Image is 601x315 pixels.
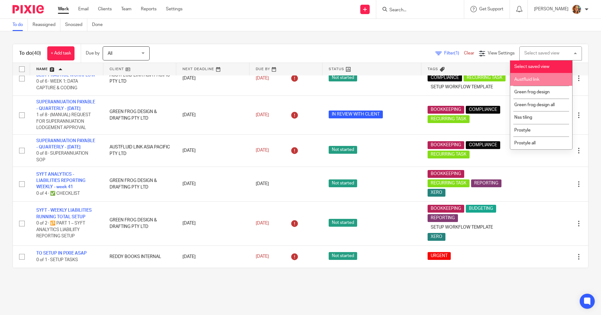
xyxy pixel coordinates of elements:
[103,134,177,167] td: AUSTFLUID LINK ASIA PACIFIC PTY LTD
[428,205,464,213] span: BOOKKEEPING
[329,146,357,154] span: Not started
[428,115,470,123] span: RECURRING TASK
[36,172,85,189] a: SYFT ANALYTICS - LIABILITIES REPORTING WEEKLY - week 41
[176,96,249,134] td: [DATE]
[514,115,532,120] span: Nss tiling
[466,106,500,114] span: COMPLIANCE
[329,219,357,227] span: Not started
[13,5,44,13] img: Pixie
[36,79,78,90] span: 0 of 6 · WEEK 1: DATA CAPTURE & CODING
[58,6,69,12] a: Work
[86,50,100,56] p: Due by
[329,179,357,187] span: Not started
[514,90,550,94] span: Green frog design
[36,221,85,238] span: 0 of 2 · 🔁 PART 1 – SYFT ANALYTICS LIABILIITY REPORTING SETUP
[572,4,582,14] img: Avatar.png
[329,74,357,81] span: Not started
[176,61,249,96] td: [DATE]
[514,103,555,107] span: Green frog design all
[98,6,112,12] a: Clients
[444,51,464,55] span: Filter
[36,191,80,196] span: 0 of 4 · ✅ CHECKLIST
[65,19,87,31] a: Snoozed
[428,83,496,91] span: SETUP WORKFLOW TEMPLATE
[428,141,464,149] span: BOOKKEEPING
[176,167,249,201] td: [DATE]
[514,141,536,145] span: Prostyle all
[428,67,438,71] span: Tags
[479,7,503,11] span: Get Support
[36,258,78,262] span: 0 of 1 · SETUP TASKS
[121,6,131,12] a: Team
[428,252,451,260] span: URGENT
[176,134,249,167] td: [DATE]
[329,252,357,260] span: Not started
[13,19,28,31] a: To do
[103,96,177,134] td: GREEN FROG DESIGN & DRAFTING PTY LTD
[32,51,41,56] span: (40)
[36,152,88,163] span: 0 of 8 · SUPERANNUATION SOP
[103,167,177,201] td: GREEN FROG DESIGN & DRAFTING PTY LTD
[329,111,383,118] span: IN REVIEW WITH CLIENT
[33,19,60,31] a: Reassigned
[166,6,182,12] a: Settings
[47,46,74,60] a: + Add task
[524,51,559,55] div: Select saved view
[256,148,269,152] span: [DATE]
[36,113,91,130] span: 1 of 8 · (MANUAL) REQUEST FOR SUPERANNUATION LODGEMENT APPROVAL
[36,251,87,256] a: TO SETUP IN PIXIE ASAP
[36,208,92,219] a: SYFT - WEEKLY LIABILITIES RUNNING TOTAL SETUP
[428,189,445,197] span: XERO
[428,179,470,187] span: RECURRING TASK
[428,106,464,114] span: BOOKKEEPING
[256,182,269,186] span: [DATE]
[428,74,462,81] span: COMPLIANCE
[256,221,269,225] span: [DATE]
[141,6,157,12] a: Reports
[256,76,269,80] span: [DATE]
[466,141,500,149] span: COMPLIANCE
[471,179,501,187] span: REPORTING
[36,139,95,149] a: SUPERANNUATION PAYABLE - QUARTERLY - [DATE]
[108,51,112,56] span: All
[514,128,531,132] span: Prostyle
[103,245,177,268] td: REDDY BOOKS INTERNAL
[488,51,515,55] span: View Settings
[514,65,549,69] span: Select saved view
[389,8,445,13] input: Search
[256,255,269,259] span: [DATE]
[103,61,177,96] td: AUSTFLUID LINK ASIA PACIFIC PTY LTD
[428,233,445,241] span: XERO
[36,67,95,77] a: REDDY BOOKS MONTHLY BEST PRACTICE WORKFLOW
[103,201,177,245] td: GREEN FROG DESIGN & DRAFTING PTY LTD
[464,51,474,55] a: Clear
[514,77,539,82] span: Austfluid link
[176,201,249,245] td: [DATE]
[428,170,464,178] span: BOOKKEEPING
[464,74,506,81] span: RECURRING TASK
[428,224,496,231] span: SETUP WORKFLOW TEMPLATE
[534,6,568,12] p: [PERSON_NAME]
[19,50,41,57] h1: To do
[36,100,95,111] a: SUPERANNUATION PAYABLE - QUARTERLY - [DATE]
[454,51,459,55] span: (1)
[92,19,107,31] a: Done
[466,205,496,213] span: BUDGETING
[176,245,249,268] td: [DATE]
[428,151,470,158] span: RECURRING TASK
[78,6,89,12] a: Email
[428,214,458,222] span: REPORTING
[256,113,269,117] span: [DATE]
